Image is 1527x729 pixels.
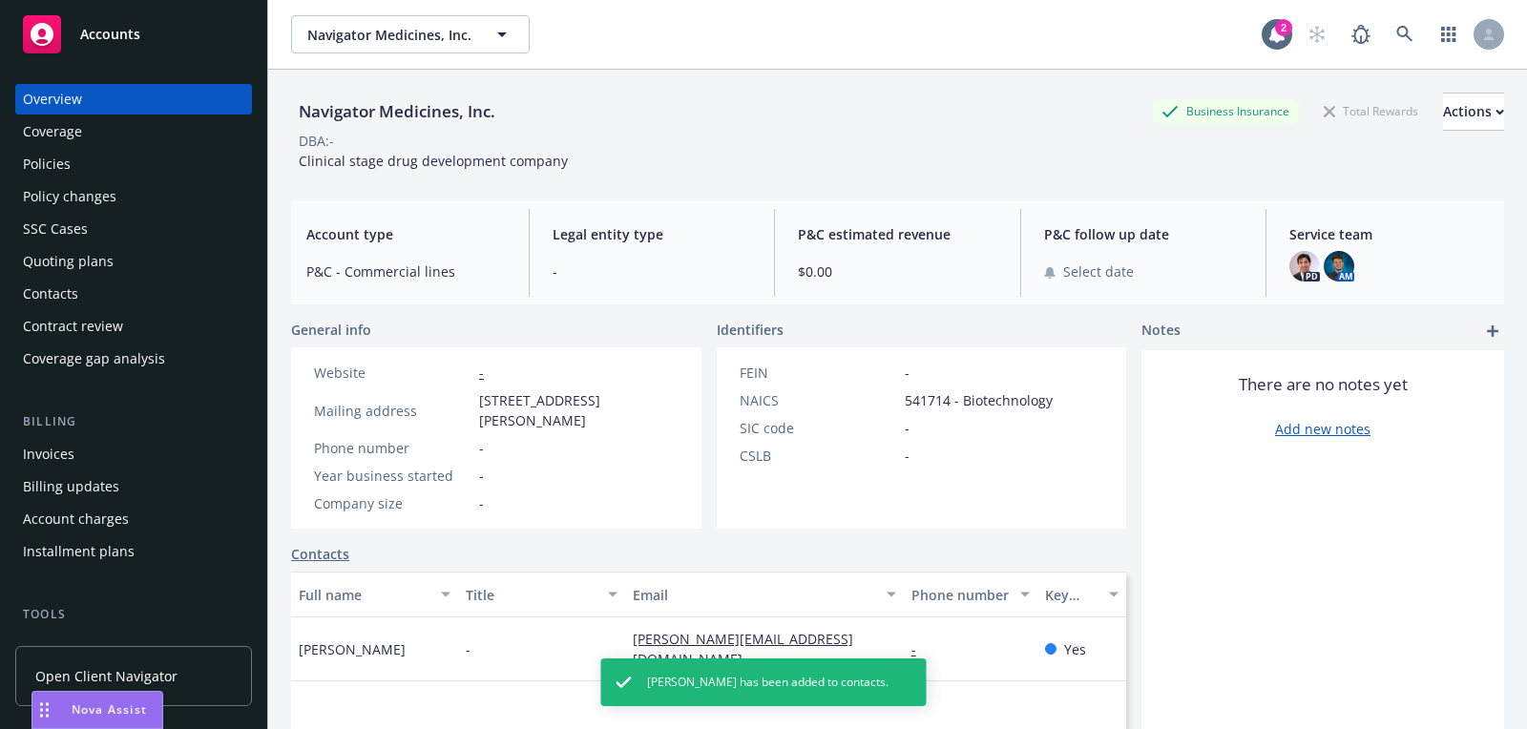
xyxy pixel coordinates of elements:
[299,585,429,605] div: Full name
[291,99,503,124] div: Navigator Medicines, Inc.
[1275,419,1370,439] a: Add new notes
[1044,224,1244,244] span: P&C follow up date
[798,261,997,281] span: $0.00
[458,572,625,617] button: Title
[15,439,252,469] a: Invoices
[314,466,471,486] div: Year business started
[23,439,74,469] div: Invoices
[314,438,471,458] div: Phone number
[23,311,123,342] div: Contract review
[23,181,116,212] div: Policy changes
[291,320,371,340] span: General info
[23,84,82,115] div: Overview
[15,279,252,309] a: Contacts
[15,344,252,374] a: Coverage gap analysis
[306,261,506,281] span: P&C - Commercial lines
[23,471,119,502] div: Billing updates
[291,544,349,564] a: Contacts
[15,605,252,624] div: Tools
[15,311,252,342] a: Contract review
[23,344,165,374] div: Coverage gap analysis
[479,438,484,458] span: -
[479,364,484,382] a: -
[307,25,472,45] span: Navigator Medicines, Inc.
[1430,15,1468,53] a: Switch app
[1141,320,1181,343] span: Notes
[740,390,897,410] div: NAICS
[1275,19,1292,36] div: 2
[466,639,471,659] span: -
[15,149,252,179] a: Policies
[15,471,252,502] a: Billing updates
[905,446,910,466] span: -
[291,572,458,617] button: Full name
[15,84,252,115] a: Overview
[15,214,252,244] a: SSC Cases
[740,363,897,383] div: FEIN
[1064,639,1086,659] span: Yes
[15,536,252,567] a: Installment plans
[911,585,1009,605] div: Phone number
[1289,224,1489,244] span: Service team
[1443,93,1504,131] button: Actions
[1152,99,1299,123] div: Business Insurance
[717,320,784,340] span: Identifiers
[291,15,530,53] button: Navigator Medicines, Inc.
[905,418,910,438] span: -
[23,536,135,567] div: Installment plans
[1386,15,1424,53] a: Search
[553,261,752,281] span: -
[299,152,568,170] span: Clinical stage drug development company
[1298,15,1336,53] a: Start snowing
[1443,94,1504,130] div: Actions
[1239,373,1408,396] span: There are no notes yet
[23,116,82,147] div: Coverage
[553,224,752,244] span: Legal entity type
[35,666,178,686] span: Open Client Navigator
[23,279,78,309] div: Contacts
[633,630,853,668] a: [PERSON_NAME][EMAIL_ADDRESS][DOMAIN_NAME]
[1314,99,1428,123] div: Total Rewards
[466,585,596,605] div: Title
[23,504,129,534] div: Account charges
[1481,320,1504,343] a: add
[905,363,910,383] span: -
[740,446,897,466] div: CSLB
[479,493,484,513] span: -
[23,246,114,277] div: Quoting plans
[80,27,140,42] span: Accounts
[479,466,484,486] span: -
[905,390,1053,410] span: 541714 - Biotechnology
[911,640,931,658] a: -
[314,401,471,421] div: Mailing address
[798,224,997,244] span: P&C estimated revenue
[15,181,252,212] a: Policy changes
[740,418,897,438] div: SIC code
[15,504,252,534] a: Account charges
[1037,572,1126,617] button: Key contact
[31,691,163,729] button: Nova Assist
[479,390,679,430] span: [STREET_ADDRESS][PERSON_NAME]
[633,585,875,605] div: Email
[23,214,88,244] div: SSC Cases
[314,493,471,513] div: Company size
[314,363,471,383] div: Website
[647,674,889,691] span: [PERSON_NAME] has been added to contacts.
[15,246,252,277] a: Quoting plans
[1289,251,1320,281] img: photo
[1045,585,1098,605] div: Key contact
[23,149,71,179] div: Policies
[904,572,1037,617] button: Phone number
[306,224,506,244] span: Account type
[15,116,252,147] a: Coverage
[72,701,147,718] span: Nova Assist
[32,692,56,728] div: Drag to move
[15,8,252,61] a: Accounts
[299,639,406,659] span: [PERSON_NAME]
[625,572,904,617] button: Email
[1063,261,1134,281] span: Select date
[299,131,334,151] div: DBA: -
[1324,251,1354,281] img: photo
[15,412,252,431] div: Billing
[1342,15,1380,53] a: Report a Bug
